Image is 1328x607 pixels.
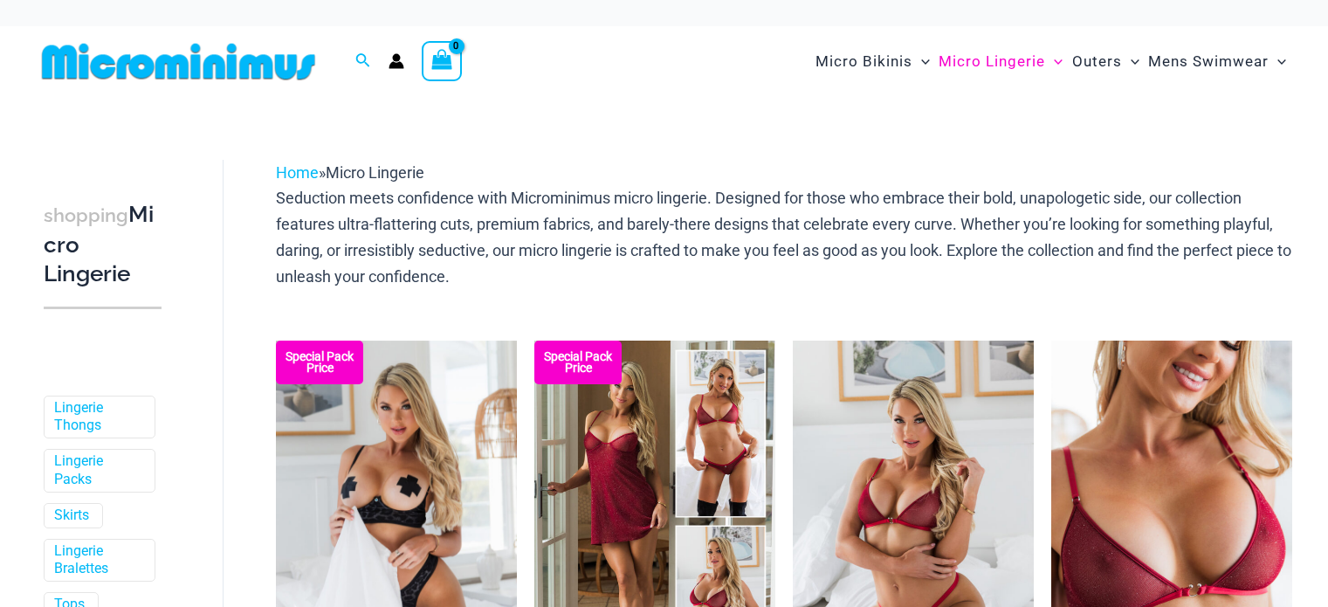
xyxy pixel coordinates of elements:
span: Menu Toggle [1045,39,1063,84]
span: shopping [44,204,128,226]
a: Account icon link [389,53,404,69]
a: Micro BikinisMenu ToggleMenu Toggle [811,35,934,88]
a: Search icon link [355,51,371,72]
b: Special Pack Price [276,351,363,374]
a: Lingerie Packs [54,452,141,489]
a: Micro LingerieMenu ToggleMenu Toggle [934,35,1067,88]
a: Skirts [54,507,89,525]
span: Outers [1072,39,1122,84]
span: » [276,163,424,182]
b: Special Pack Price [534,351,622,374]
span: Menu Toggle [1269,39,1286,84]
a: Lingerie Thongs [54,399,141,436]
p: Seduction meets confidence with Microminimus micro lingerie. Designed for those who embrace their... [276,185,1292,289]
span: Micro Lingerie [326,163,424,182]
span: Micro Lingerie [939,39,1045,84]
img: MM SHOP LOGO FLAT [35,42,322,81]
span: Menu Toggle [1122,39,1139,84]
h3: Micro Lingerie [44,200,162,289]
a: OutersMenu ToggleMenu Toggle [1068,35,1144,88]
span: Menu Toggle [912,39,930,84]
nav: Site Navigation [808,32,1293,91]
span: Mens Swimwear [1148,39,1269,84]
a: View Shopping Cart, empty [422,41,462,81]
span: Micro Bikinis [815,39,912,84]
a: Lingerie Bralettes [54,542,141,579]
a: Home [276,163,319,182]
a: Mens SwimwearMenu ToggleMenu Toggle [1144,35,1290,88]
